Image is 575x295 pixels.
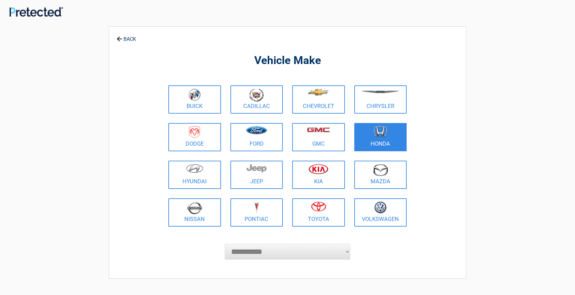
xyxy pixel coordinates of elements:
[311,201,326,212] img: toyota
[292,161,345,189] a: Kia
[253,201,260,213] img: pontiac
[230,161,283,189] a: Jeep
[168,198,221,227] a: Nissan
[354,198,407,227] a: Volkswagen
[374,201,387,214] img: volkswagen
[308,89,329,96] img: chevrolet
[292,85,345,114] a: Chevrolet
[230,85,283,114] a: Cadillac
[168,123,221,151] a: Dodge
[292,123,345,151] a: GMC
[307,127,330,132] img: gmc
[374,126,387,137] img: honda
[230,198,283,227] a: Pontiac
[188,88,201,101] img: buick
[168,85,221,114] a: Buick
[115,31,137,42] a: BACK
[249,88,264,102] img: cadillac
[167,53,408,68] h2: Vehicle Make
[372,164,388,176] img: mazda
[354,85,407,114] a: Chrysler
[354,161,407,189] a: Mazda
[246,164,266,173] img: jeep
[292,198,345,227] a: Toyota
[9,7,63,17] img: Main Logo
[361,91,399,94] img: chrysler
[246,126,267,134] img: ford
[230,123,283,151] a: Ford
[187,201,202,214] img: nissan
[354,123,407,151] a: Honda
[309,164,328,174] img: kia
[189,126,200,138] img: dodge
[168,161,221,189] a: Hyundai
[186,164,203,173] img: hyundai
